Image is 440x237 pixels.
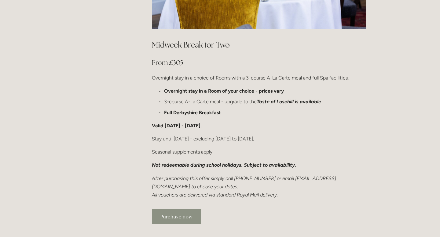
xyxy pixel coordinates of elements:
em: Not redeemable during school holidays. Subject to availability. [152,162,296,168]
em: After purchasing this offer simply call [PHONE_NUMBER] or email [EMAIL_ADDRESS][DOMAIN_NAME] to c... [152,175,336,198]
p: Overnight stay in a choice of Rooms with a 3-course A-La Carte meal and full Spa facilities. [152,74,366,82]
p: Stay until [DATE] - excluding [DATE] to [DATE]. [152,135,366,143]
p: Seasonal supplements apply [152,148,366,156]
strong: Overnight stay in a Room of your choice - prices vary [164,88,284,94]
strong: Full Derbyshire Breakfast [164,110,221,115]
a: Purchase now [152,209,201,224]
em: Taste of Losehill is available [257,99,321,104]
strong: Valid [DATE] - [DATE]. [152,123,202,129]
h2: Midweek Break for Two [152,40,366,50]
h3: From £305 [152,57,366,69]
p: 3-course A-La Carte meal - upgrade to the [164,97,366,106]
